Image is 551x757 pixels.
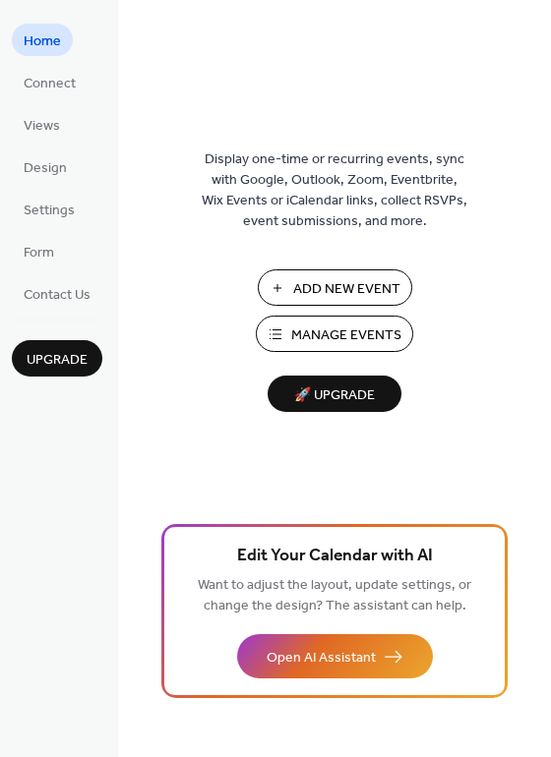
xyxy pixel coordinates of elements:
[12,150,79,183] a: Design
[24,201,75,221] span: Settings
[24,74,76,94] span: Connect
[24,116,60,137] span: Views
[237,634,433,678] button: Open AI Assistant
[24,31,61,52] span: Home
[12,235,66,267] a: Form
[24,285,91,306] span: Contact Us
[268,376,401,412] button: 🚀 Upgrade
[12,277,102,310] a: Contact Us
[258,269,412,306] button: Add New Event
[24,158,67,179] span: Design
[202,149,467,232] span: Display one-time or recurring events, sync with Google, Outlook, Zoom, Eventbrite, Wix Events or ...
[12,24,73,56] a: Home
[279,382,390,409] span: 🚀 Upgrade
[198,572,471,619] span: Want to adjust the layout, update settings, or change the design? The assistant can help.
[237,543,433,570] span: Edit Your Calendar with AI
[24,243,54,263] span: Form
[12,66,88,98] a: Connect
[27,350,88,371] span: Upgrade
[256,316,413,352] button: Manage Events
[291,325,401,346] span: Manage Events
[12,193,87,225] a: Settings
[12,108,72,141] a: Views
[267,648,376,669] span: Open AI Assistant
[12,340,102,377] button: Upgrade
[293,279,400,300] span: Add New Event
